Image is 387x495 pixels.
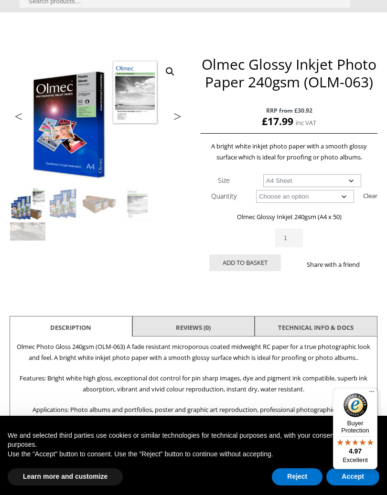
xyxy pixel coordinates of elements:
button: Menu [366,388,377,400]
p: Share with a friend [289,259,377,270]
img: Olmec Glossy Inkjet Photo Paper 240gsm (OLM-063) - Image 2 [46,186,82,221]
img: Trusted Shops Trustmark [344,393,367,417]
p: Applications: Photo albums and portfolios, poster and graphic art reproduction, professional phot... [15,404,372,415]
img: twitter sharing button [301,274,308,282]
span: RRP from £30.92 [201,105,377,116]
img: Olmec Glossy Inkjet Photo Paper 240gsm (OLM-063) - Image 4 [119,186,154,221]
img: Olmec Glossy Inkjet Photo Paper 240gsm (OLM-063) - Image 3 [83,186,118,221]
bdi: 17.99 [262,115,293,128]
button: Learn more and customize [8,468,123,485]
a: View full-screen image gallery [161,63,179,80]
p: Olmec Photo Gloss 240gsm (OLM-063) A fade resistant microporous coated midweight RC paper for a t... [15,341,372,363]
p: Excellent [333,456,377,464]
button: Accept [326,468,379,485]
img: email sharing button [312,274,320,282]
label: Quantity [211,191,236,200]
a: Clear options [363,188,377,203]
a: TECHNICAL INFO & DOCS [278,319,354,336]
p: Olmec Glossy Inkjet 240gsm (A4 x 50) [201,211,377,222]
p: Features: Bright white high gloss, exceptional dot control for pin sharp images, dye and pigment ... [15,373,372,395]
img: facebook sharing button [289,274,297,282]
label: Size [218,176,230,185]
p: We and selected third parties use cookies or similar technologies for technical purposes and, wit... [8,431,379,450]
p: Buyer Protection [333,420,377,434]
button: Trusted Shops TrustmarkBuyer Protection4.97Excellent [333,388,377,469]
button: Add to basket [209,254,281,271]
p: Use the “Accept” button to consent. Use the “Reject” button to continue without accepting. [8,450,379,459]
h1: Olmec Glossy Inkjet Photo Paper 240gsm (OLM-063) [201,55,377,91]
img: Olmec Glossy Inkjet Photo Paper 240gsm (OLM-063) - Image 5 [10,222,45,258]
a: Reviews (0) [176,319,211,336]
span: £ [262,115,268,128]
button: Reject [272,468,322,485]
img: Olmec Glossy Inkjet Photo Paper 240gsm (OLM-063) [10,186,45,221]
p: A bright white inkjet photo paper with a smooth glossy surface which is ideal for proofing or pho... [201,141,377,163]
span: 4.97 [349,447,362,455]
a: Description [50,319,91,336]
input: Product quantity [275,229,303,247]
